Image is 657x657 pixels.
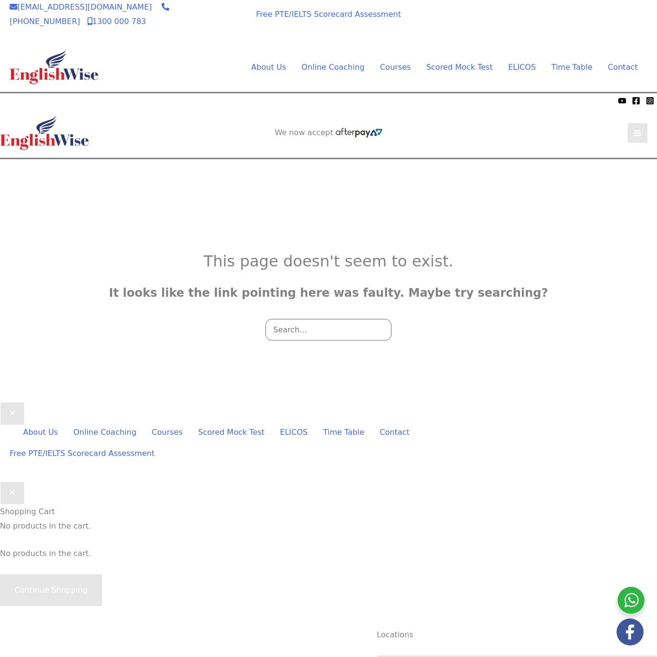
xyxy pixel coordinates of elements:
span: Courses [380,63,411,72]
a: Free PTE/IELTS Scorecard Assessment [10,449,154,458]
span: ELICOS [508,63,536,72]
span: Time Table [323,428,365,437]
a: [EMAIL_ADDRESS][DOMAIN_NAME] [10,2,152,12]
a: Scored Mock TestMenu Toggle [190,425,272,440]
aside: Header Widget 1 [244,159,413,190]
a: Online CoachingMenu Toggle [65,425,144,440]
a: Time TableMenu Toggle [316,425,372,440]
a: CoursesMenu Toggle [372,60,418,75]
a: AI SCORED PTE SOFTWARE REGISTER FOR FREE SOFTWARE TRIAL [254,167,403,186]
a: Facebook [632,97,640,105]
a: YouTube [618,97,626,105]
span: We now accept [5,96,56,105]
p: Locations [377,628,657,642]
a: Free PTE/IELTS Scorecard Assessment [256,10,401,19]
a: Time TableMenu Toggle [543,60,600,75]
img: white-facebook.png [617,619,644,645]
nav: Site Navigation: Main Menu [228,60,638,75]
a: About UsMenu Toggle [15,425,65,440]
span: Scored Mock Test [426,63,493,72]
a: Contact [372,425,409,440]
span: Time Table [551,63,593,72]
span: Contact [379,428,409,437]
span: ELICOS [280,428,308,437]
a: [PHONE_NUMBER] [10,2,169,26]
img: Afterpay-Logo [336,128,382,138]
span: About Us [251,63,286,72]
img: cropped-ew-logo [10,50,99,84]
div: It looks like the link pointing here was faulty. Maybe try searching? [10,282,647,304]
aside: Header Widget 1 [479,5,647,37]
span: We now accept [275,128,333,138]
span: Online Coaching [73,428,136,437]
a: About UsMenu Toggle [243,60,293,75]
a: Instagram [646,97,654,105]
a: AI SCORED PTE SOFTWARE REGISTER FOR FREE SOFTWARE TRIAL [489,13,638,32]
a: ELICOS [272,425,316,440]
input: Search [396,328,417,355]
span: We now accept [187,7,232,26]
img: Afterpay-Logo [196,28,223,33]
a: Online CoachingMenu Toggle [294,60,372,75]
a: Scored Mock TestMenu Toggle [418,60,500,75]
a: ELICOS [500,60,543,75]
aside: Header Widget 2 [270,128,387,138]
span: About Us [23,428,58,437]
a: CoursesMenu Toggle [144,425,190,440]
h1: This page doesn't seem to exist. [10,252,647,270]
span: Scored Mock Test [198,428,265,437]
a: 1300 000 783 [88,17,146,26]
a: Contact [600,60,638,75]
img: Afterpay-Logo [58,98,85,103]
span: Contact [608,63,638,72]
span: Online Coaching [302,63,365,72]
span: Courses [152,428,183,437]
